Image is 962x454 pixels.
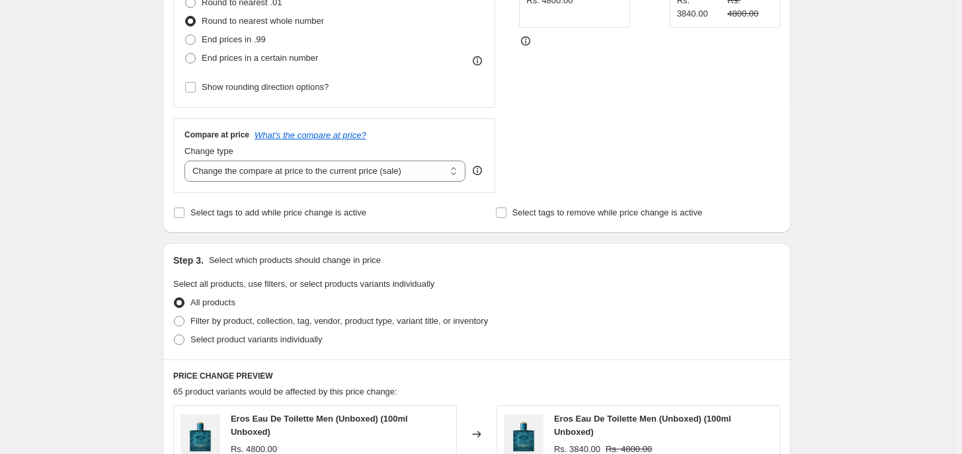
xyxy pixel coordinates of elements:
[184,130,249,140] h3: Compare at price
[255,130,366,140] button: What's the compare at price?
[202,82,329,92] span: Show rounding direction options?
[231,414,408,437] span: Eros Eau De Toilette Men (Unboxed) (100ml Unboxed)
[190,334,322,344] span: Select product variants individually
[184,146,233,156] span: Change type
[190,316,488,326] span: Filter by product, collection, tag, vendor, product type, variant title, or inventory
[190,208,366,217] span: Select tags to add while price change is active
[173,279,434,289] span: Select all products, use filters, or select products variants individually
[471,164,484,177] div: help
[180,414,220,454] img: Women_s_Bathrobe_Robe_Collection_80x.jpg
[504,414,543,454] img: Women_s_Bathrobe_Robe_Collection_80x.jpg
[202,53,318,63] span: End prices in a certain number
[173,387,397,397] span: 65 product variants would be affected by this price change:
[554,414,731,437] span: Eros Eau De Toilette Men (Unboxed) (100ml Unboxed)
[209,254,381,267] p: Select which products should change in price
[512,208,703,217] span: Select tags to remove while price change is active
[190,297,235,307] span: All products
[173,254,204,267] h2: Step 3.
[202,34,266,44] span: End prices in .99
[202,16,324,26] span: Round to nearest whole number
[173,371,780,381] h6: PRICE CHANGE PREVIEW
